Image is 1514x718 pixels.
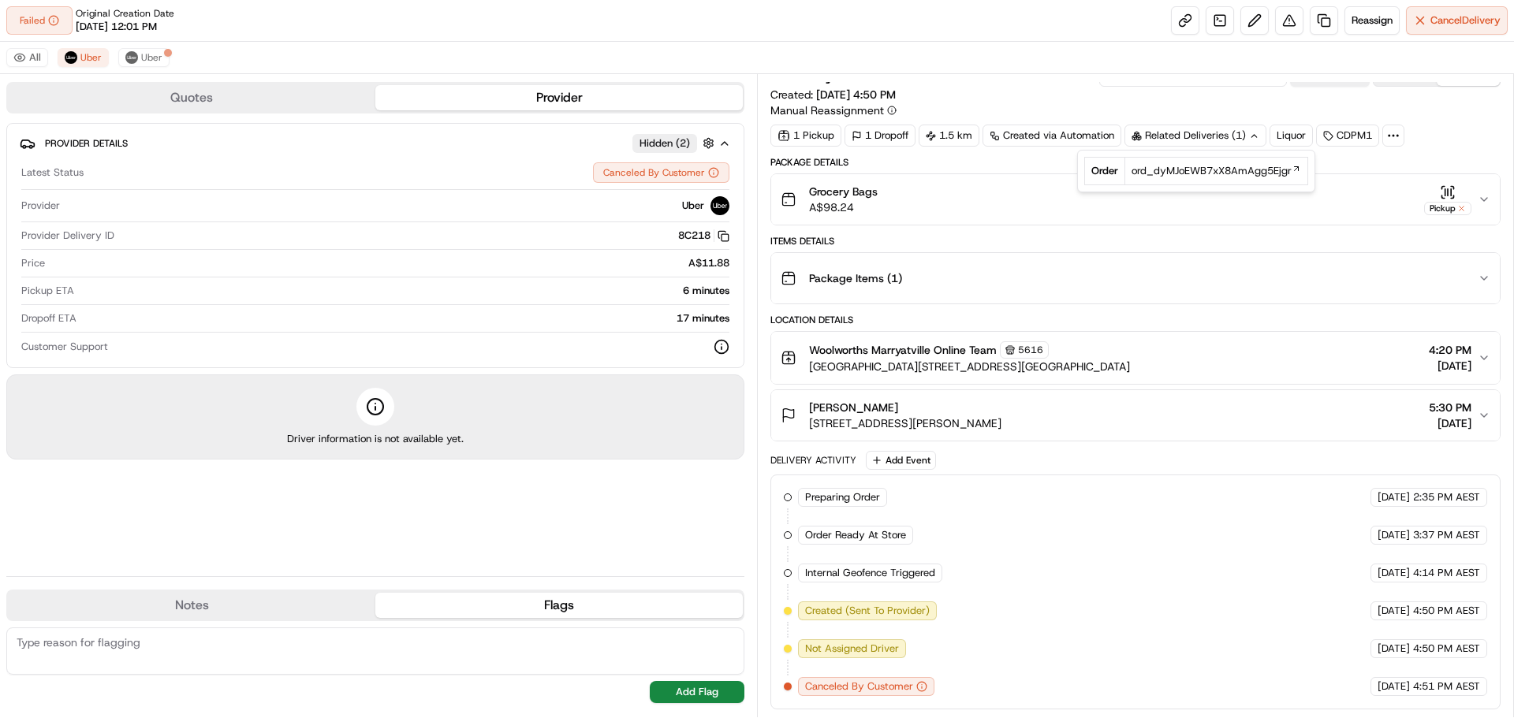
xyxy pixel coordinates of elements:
[1413,679,1480,694] span: 4:51 PM AEST
[1132,164,1301,178] a: ord_dyMJoEWB7xX8AmAgg5Ejgr
[1018,344,1043,356] span: 5616
[650,681,744,703] button: Add Flag
[770,454,856,467] div: Delivery Activity
[1132,164,1292,178] span: ord_dyMJoEWB7xX8AmAgg5Ejgr
[770,87,896,102] span: Created:
[805,528,906,542] span: Order Ready At Store
[80,284,729,298] div: 6 minutes
[640,136,690,151] span: Hidden ( 2 )
[54,151,259,166] div: Start new chat
[1378,528,1410,542] span: [DATE]
[141,51,162,64] span: Uber
[771,390,1500,441] button: [PERSON_NAME][STREET_ADDRESS][PERSON_NAME]5:30 PM[DATE]
[1378,604,1410,618] span: [DATE]
[1424,184,1471,215] button: Pickup
[133,230,146,243] div: 💻
[21,166,84,180] span: Latest Status
[771,174,1500,225] button: Grocery BagsA$98.24Pickup
[41,102,284,118] input: Got a question? Start typing here...
[770,156,1501,169] div: Package Details
[21,311,76,326] span: Dropoff ETA
[809,199,878,215] span: A$98.24
[32,229,121,244] span: Knowledge Base
[83,311,729,326] div: 17 minutes
[8,85,375,110] button: Quotes
[1316,125,1379,147] div: CDPM1
[770,102,884,118] span: Manual Reassignment
[268,155,287,174] button: Start new chat
[770,102,897,118] button: Manual Reassignment
[149,229,253,244] span: API Documentation
[1424,202,1471,215] div: Pickup
[805,604,930,618] span: Created (Sent To Provider)
[21,229,114,243] span: Provider Delivery ID
[1413,566,1480,580] span: 4:14 PM AEST
[1352,13,1393,28] span: Reassign
[919,125,979,147] div: 1.5 km
[682,199,704,213] span: Uber
[770,69,834,83] h3: Summary
[983,125,1121,147] a: Created via Automation
[16,16,47,47] img: Nash
[805,490,880,504] span: Preparing Order
[771,253,1500,303] button: Package Items (1)
[76,20,157,34] span: [DATE] 12:01 PM
[21,284,74,298] span: Pickup ETA
[65,51,77,64] img: uber-new-logo.jpeg
[816,87,896,102] span: [DATE] 4:50 PM
[1378,566,1410,580] span: [DATE]
[16,63,287,88] p: Welcome 👋
[845,125,915,147] div: 1 Dropoff
[805,566,935,580] span: Internal Geofence Triggered
[6,48,48,67] button: All
[127,222,259,251] a: 💻API Documentation
[1429,415,1471,431] span: [DATE]
[1378,490,1410,504] span: [DATE]
[770,235,1501,247] div: Items Details
[1270,125,1313,147] div: Liquor
[76,7,174,20] span: Original Creation Date
[16,230,28,243] div: 📗
[287,432,464,446] span: Driver information is not available yet.
[8,593,375,618] button: Notes
[1378,642,1410,656] span: [DATE]
[6,6,73,35] button: Failed
[125,51,138,64] img: uber-new-logo.jpeg
[111,266,191,279] a: Powered byPylon
[375,593,743,618] button: Flags
[771,332,1500,384] button: Woolworths Marryatville Online Team5616[GEOGRAPHIC_DATA][STREET_ADDRESS][GEOGRAPHIC_DATA]4:20 PM[...
[21,340,108,354] span: Customer Support
[1413,490,1480,504] span: 2:35 PM AEST
[54,166,200,179] div: We're available if you need us!
[1413,528,1480,542] span: 3:37 PM AEST
[1085,158,1125,185] td: Order
[58,48,109,67] button: Uber
[809,359,1130,374] span: [GEOGRAPHIC_DATA][STREET_ADDRESS][GEOGRAPHIC_DATA]
[375,85,743,110] button: Provider
[1413,604,1480,618] span: 4:50 PM AEST
[157,267,191,279] span: Pylon
[678,229,729,243] button: 8C218
[1344,6,1400,35] button: Reassign
[45,137,128,150] span: Provider Details
[688,256,729,270] span: A$11.88
[1429,342,1471,358] span: 4:20 PM
[809,400,898,415] span: [PERSON_NAME]
[770,314,1501,326] div: Location Details
[770,125,841,147] div: 1 Pickup
[20,130,731,156] button: Provider DetailsHidden (2)
[809,342,997,358] span: Woolworths Marryatville Online Team
[1429,358,1471,374] span: [DATE]
[809,184,878,199] span: Grocery Bags
[16,151,44,179] img: 1736555255976-a54dd68f-1ca7-489b-9aae-adbdc363a1c4
[21,256,45,270] span: Price
[593,162,729,183] button: Canceled By Customer
[805,642,899,656] span: Not Assigned Driver
[21,199,60,213] span: Provider
[866,451,936,470] button: Add Event
[710,196,729,215] img: uber-new-logo.jpeg
[1430,13,1501,28] span: Cancel Delivery
[1429,400,1471,415] span: 5:30 PM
